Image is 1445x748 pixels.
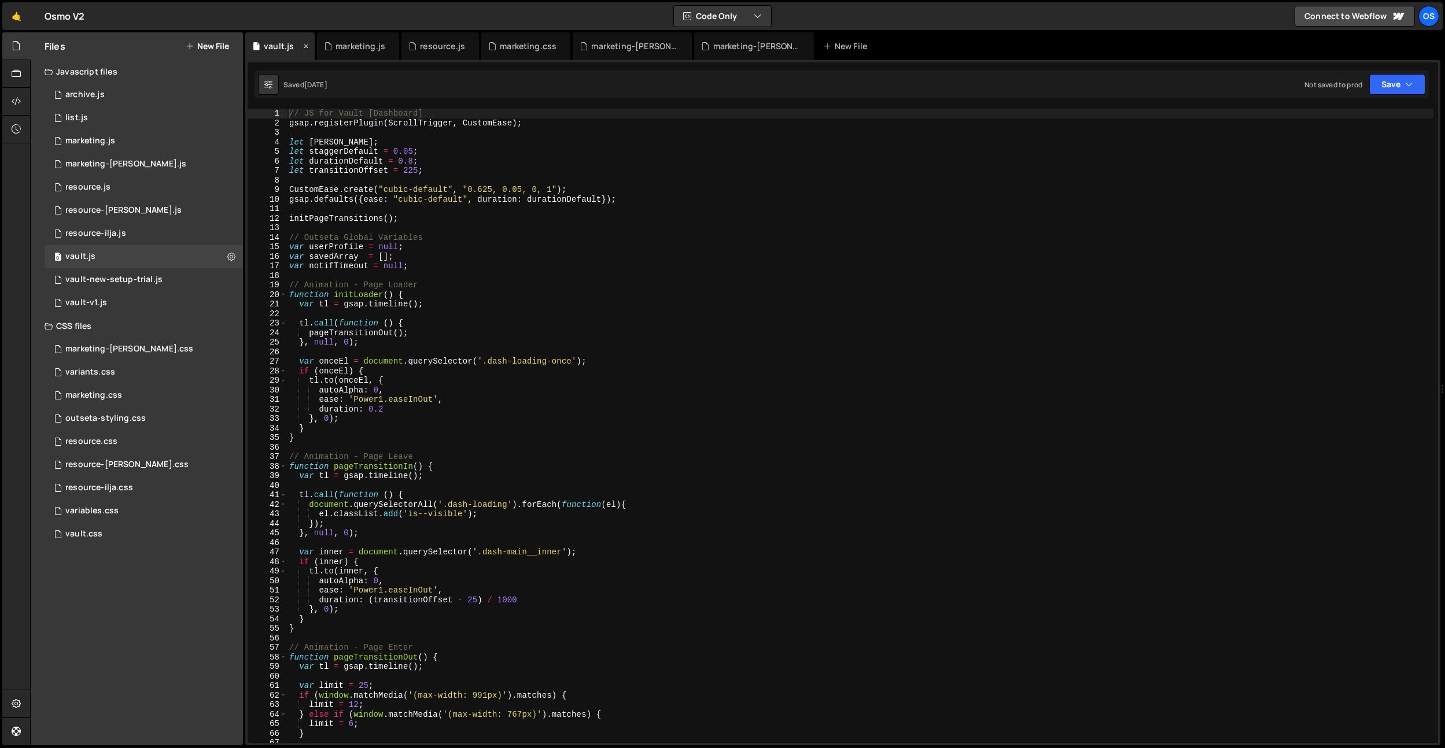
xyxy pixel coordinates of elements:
div: 16596/46210.js [45,83,243,106]
div: resource.js [420,40,465,52]
div: vault-new-setup-trial.js [65,275,163,285]
div: 44 [248,519,287,529]
div: 24 [248,328,287,338]
div: resource.js [65,182,110,192]
div: 16596/45424.js [45,153,243,176]
div: variants.css [65,367,115,377]
div: 14 [248,233,287,243]
div: 16596/46198.css [45,476,243,499]
div: 12 [248,214,287,224]
div: 41 [248,490,287,500]
button: Save [1369,74,1425,95]
div: marketing.js [336,40,385,52]
div: 8 [248,176,287,186]
div: 11 [248,204,287,214]
div: 16596/46199.css [45,430,243,453]
div: Osmo V2 [45,9,84,23]
div: 57 [248,643,287,653]
div: 40 [248,481,287,491]
div: 19 [248,280,287,290]
div: 56 [248,634,287,643]
div: 46 [248,538,287,548]
div: 3 [248,128,287,138]
div: Javascript files [31,60,243,83]
div: Not saved to prod [1304,80,1362,90]
div: 22 [248,309,287,319]
button: New File [186,42,229,51]
div: 21 [248,299,287,309]
div: list.js [65,113,88,123]
div: 17 [248,261,287,271]
div: 16596/46284.css [45,338,243,361]
div: 16596/46196.css [45,453,243,476]
div: resource-ilja.css [65,483,133,493]
div: 54 [248,614,287,624]
div: 16596/46183.js [45,176,243,199]
a: 🤙 [2,2,31,30]
div: 47 [248,547,287,557]
div: 2 [248,119,287,128]
div: 43 [248,509,287,519]
div: 15 [248,242,287,252]
a: Os [1418,6,1439,27]
div: 16596/45154.css [45,499,243,523]
div: 55 [248,624,287,634]
div: 64 [248,710,287,720]
div: resource-ilja.js [65,228,126,239]
div: archive.js [65,90,105,100]
div: resource-[PERSON_NAME].js [65,205,182,216]
div: 16596/45446.css [45,384,243,407]
div: 42 [248,500,287,510]
button: Code Only [674,6,771,27]
div: 53 [248,605,287,614]
div: 20 [248,290,287,300]
div: vault.js [264,40,294,52]
div: 16596/45152.js [45,268,243,291]
div: 10 [248,195,287,205]
div: marketing.js [65,136,115,146]
div: New File [823,40,872,52]
div: Saved [283,80,327,90]
div: 18 [248,271,287,281]
div: marketing-[PERSON_NAME].css [591,40,678,52]
div: outseta-styling.css [65,413,146,424]
div: 67 [248,738,287,748]
div: 5 [248,147,287,157]
div: 9 [248,185,287,195]
div: 7 [248,166,287,176]
div: 45 [248,528,287,538]
div: 16 [248,252,287,262]
h2: Files [45,40,65,53]
div: 23 [248,319,287,328]
div: vault.js [65,251,95,262]
div: 66 [248,729,287,739]
div: 25 [248,338,287,347]
div: [DATE] [304,80,327,90]
div: 58 [248,653,287,662]
div: 65 [248,719,287,729]
div: 16596/45153.css [45,523,243,546]
div: 16596/45511.css [45,361,243,384]
div: 30 [248,386,287,395]
div: 16596/45422.js [45,129,243,153]
div: marketing-[PERSON_NAME].css [65,344,193,354]
span: 0 [54,253,61,262]
div: 38 [248,462,287,472]
div: 37 [248,452,287,462]
div: 16596/46195.js [45,222,243,245]
div: 50 [248,576,287,586]
div: resource.css [65,436,117,447]
div: 63 [248,700,287,710]
div: 13 [248,223,287,233]
div: 4 [248,138,287,147]
div: 59 [248,662,287,672]
div: 6 [248,157,287,166]
div: marketing.css [65,390,122,401]
div: CSS files [31,314,243,338]
div: 48 [248,557,287,567]
div: 26 [248,347,287,357]
div: marketing.css [500,40,556,52]
div: resource-[PERSON_NAME].css [65,460,189,470]
div: 16596/45132.js [45,291,243,314]
div: 49 [248,566,287,576]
